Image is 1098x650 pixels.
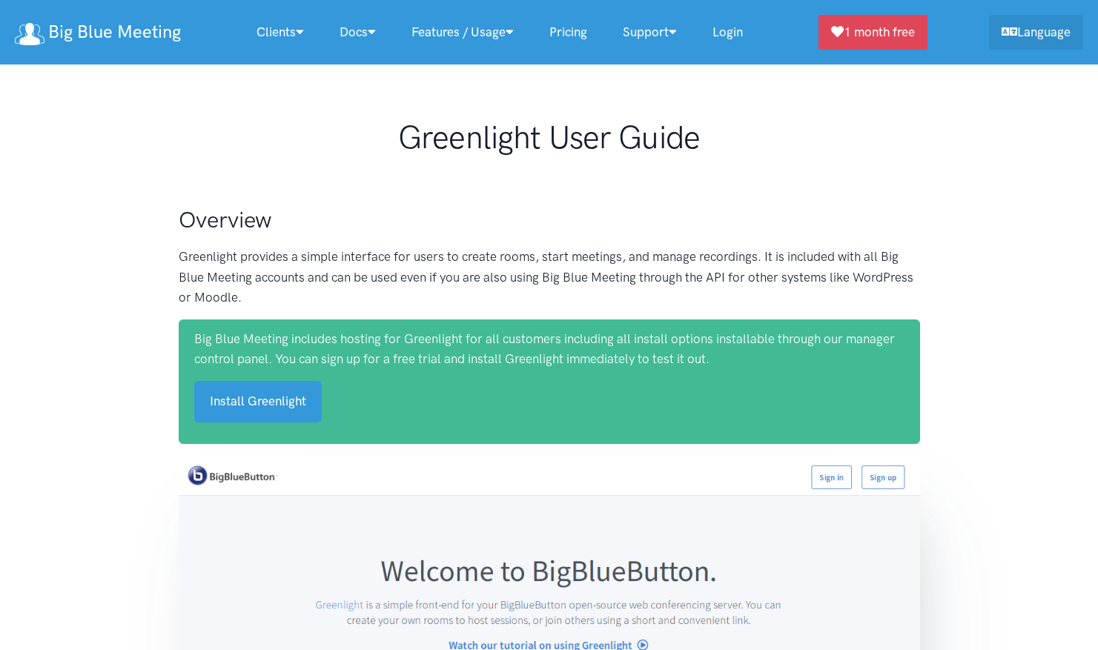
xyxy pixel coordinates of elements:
[818,15,927,50] a: 1 month free
[695,16,761,48] a: Login
[532,16,605,48] a: Pricing
[179,247,920,308] p: Greenlight provides a simple interface for users to create rooms, start meetings, and manage reco...
[239,16,322,48] a: Clients
[179,205,920,236] h2: Overview
[605,16,695,48] a: Support
[989,15,1083,50] a: Language
[179,119,920,157] h1: Greenlight User Guide
[15,16,181,48] a: Big Blue Meeting
[322,16,394,48] a: Docs
[194,381,322,422] a: Install Greenlight
[194,329,904,369] p: Big Blue Meeting includes hosting for Greenlight for all customers including all install options ...
[394,16,532,48] a: Features / Usage
[15,23,44,45] img: logo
